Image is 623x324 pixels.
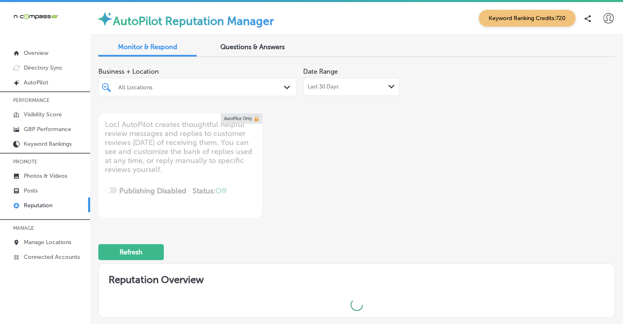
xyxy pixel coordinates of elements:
[24,64,63,71] p: Directory Sync
[479,10,575,27] span: Keyword Ranking Credits: 720
[24,50,48,57] p: Overview
[303,68,338,75] label: Date Range
[13,13,58,20] img: 660ab0bf-5cc7-4cb8-ba1c-48b5ae0f18e60NCTV_CLogo_TV_Black_-500x88.png
[98,244,164,260] button: Refresh
[24,111,62,118] p: Visibility Score
[97,11,113,27] img: autopilot-icon
[24,202,52,209] p: Reputation
[24,239,71,246] p: Manage Locations
[118,84,285,91] div: All Locations
[99,264,614,292] h2: Reputation Overview
[24,126,71,133] p: GBP Performance
[24,140,72,147] p: Keyword Rankings
[98,68,297,75] span: Business + Location
[308,84,339,90] span: Last 30 Days
[220,43,285,51] span: Questions & Answers
[113,14,274,28] label: AutoPilot Reputation Manager
[24,79,48,86] p: AutoPilot
[24,187,38,194] p: Posts
[24,254,80,261] p: Connected Accounts
[118,43,177,51] span: Monitor & Respond
[24,172,67,179] p: Photos & Videos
